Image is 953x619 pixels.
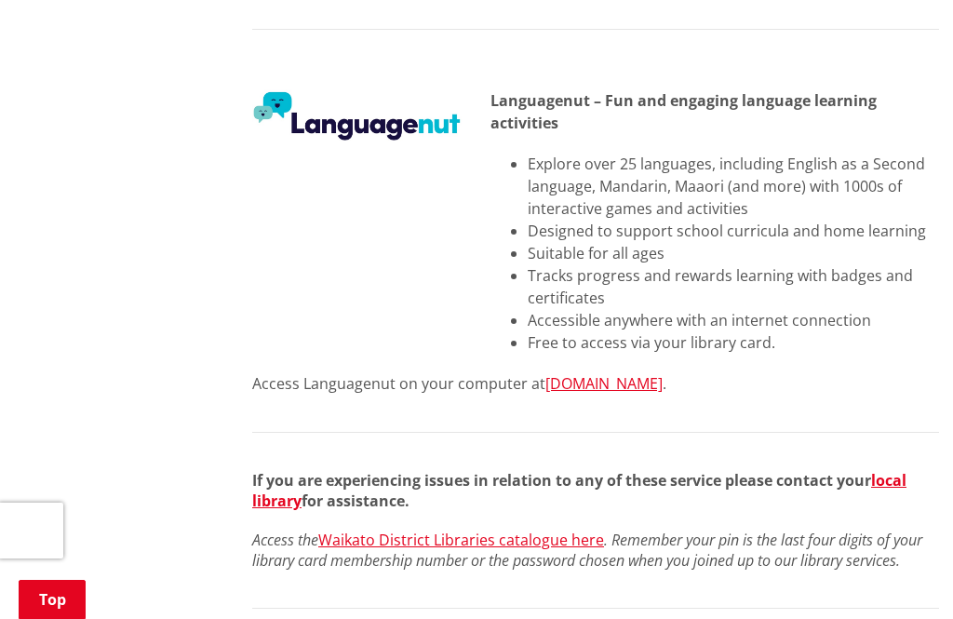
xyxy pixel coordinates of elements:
img: LANGUAGENUT LOGO [252,89,463,142]
li: Free to access via your library card. [528,331,939,354]
a: [DOMAIN_NAME] [545,373,663,394]
em: . Remember your pin is the last four digits of your library card membership number or the passwor... [252,530,922,571]
li: Accessible anywhere with an internet connection [528,309,939,331]
a: local library [252,470,906,511]
li: Tracks progress and rewards learning with badges and certificates [528,264,939,309]
a: Waikato District Libraries catalogue here [318,530,604,550]
iframe: Messenger Launcher [867,541,934,608]
li: Explore over 25 languages, including English as a Second language, Mandarin, Maaori (and more) wi... [528,153,939,220]
em: Access the [252,530,318,550]
strong: Languagenut – Fun and engaging language learning activities [490,90,877,133]
strong: If you are experiencing issues in relation to any of these service please contact your for assist... [252,470,906,511]
a: Top [19,580,86,619]
div: Access Languagenut on your computer at . [252,372,939,395]
li: Designed to support school curricula and home learning [528,220,939,242]
li: Suitable for all ages [528,242,939,264]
